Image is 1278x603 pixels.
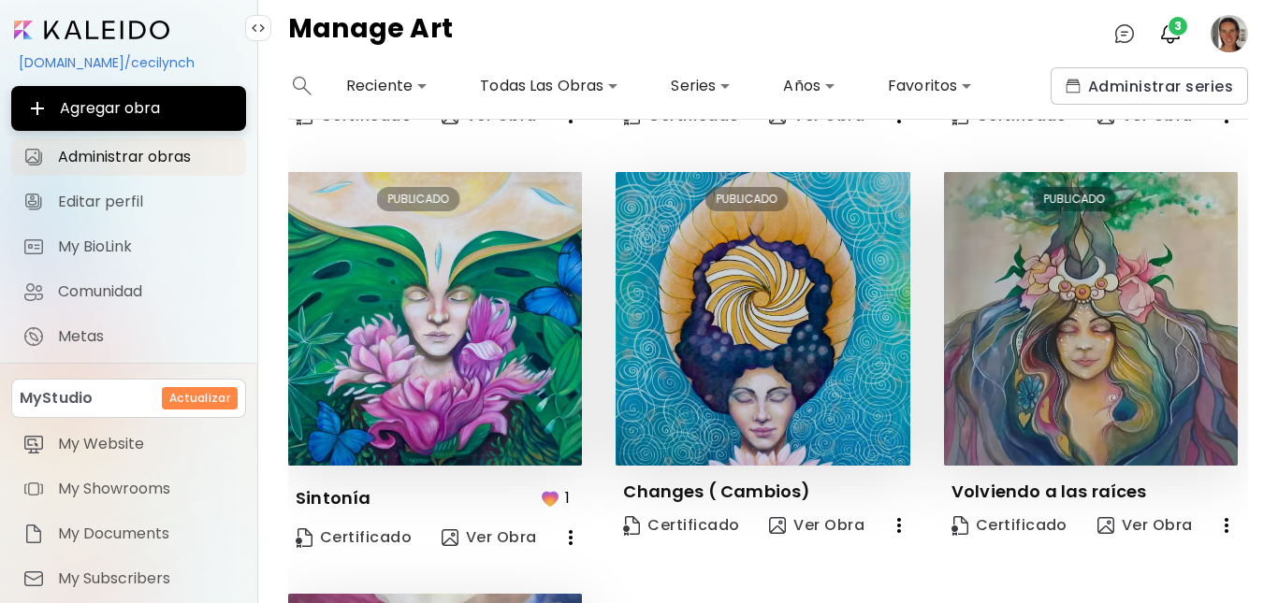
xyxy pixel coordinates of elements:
div: PUBLICADO [1033,187,1116,211]
img: item [22,567,45,590]
a: itemMy Showrooms [11,470,246,508]
p: Changes ( Cambios) [623,481,810,503]
button: view-artVer Obra [1090,507,1200,544]
img: Editar perfil icon [22,191,45,213]
a: CertificateCertificado [616,507,747,544]
img: bellIcon [1159,22,1182,45]
div: Todas Las Obras [472,71,626,101]
img: item [22,478,45,500]
img: collapse [251,21,266,36]
img: view-art [442,529,458,546]
p: MyStudio [20,387,93,409]
img: view-art [1097,517,1114,534]
h4: Manage Art [288,15,453,52]
span: Ver Obra [769,515,864,536]
a: Comunidad iconComunidad [11,273,246,310]
span: My Subscribers [58,569,235,588]
span: Comunidad [58,282,235,301]
span: Ver Obra [1097,515,1193,536]
span: Editar perfil [58,193,235,211]
span: My BioLink [58,237,235,256]
div: PUBLICADO [704,187,788,211]
button: view-artVer Obra [762,507,872,544]
div: [DOMAIN_NAME]/cecilynch [11,47,246,79]
button: Agregar obra [11,86,246,131]
img: view-art [769,517,786,534]
span: Certificado [951,515,1067,536]
a: itemMy Subscribers [11,560,246,597]
img: thumbnail [616,172,909,466]
img: thumbnail [288,172,582,466]
span: My Showrooms [58,480,235,498]
img: item [22,523,45,545]
span: Administrar obras [58,148,235,166]
button: favorites1 [534,481,582,515]
button: search [288,67,316,105]
a: Editar perfil iconEditar perfil [11,183,246,221]
a: Administrar obras iconAdministrar obras [11,138,246,176]
a: completeMetas iconMetas [11,318,246,355]
img: Administrar obras icon [22,146,45,168]
button: view-artVer Obra [434,519,545,556]
h6: Actualizar [169,390,230,407]
a: itemMy Documents [11,515,246,553]
div: PUBLICADO [377,187,460,211]
img: Certificate [296,528,312,548]
span: 3 [1169,17,1187,36]
button: collectionsAdministrar series [1051,67,1248,105]
span: Certificado [623,515,739,536]
p: Volviendo a las raíces [951,481,1147,503]
div: Reciente [339,71,435,101]
p: Sintonía [296,487,370,510]
p: 1 [565,486,570,510]
a: completeMy BioLink iconMy BioLink [11,228,246,266]
button: bellIcon3 [1155,18,1186,50]
img: favorites [539,487,561,510]
span: Agregar obra [26,97,231,120]
img: thumbnail [944,172,1238,466]
span: Certificado [296,527,412,548]
span: Administrar series [1066,77,1233,96]
img: Certificate [951,516,968,536]
img: chatIcon [1113,22,1136,45]
span: Metas [58,327,235,346]
img: My BioLink icon [22,236,45,258]
img: Comunidad icon [22,280,45,303]
a: CertificateCertificado [288,519,419,556]
span: My Website [58,435,235,453]
img: Metas icon [22,325,45,348]
a: itemMy Website [11,425,246,463]
a: CertificateCertificado [944,507,1075,544]
span: Ver Obra [442,527,537,548]
img: collections [1066,79,1081,93]
span: My Documents [58,524,235,543]
div: Favoritos [880,71,980,101]
img: item [22,433,45,455]
img: Certificate [623,516,640,536]
div: Series [663,71,738,101]
img: search [293,77,312,95]
div: Años [776,71,843,101]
